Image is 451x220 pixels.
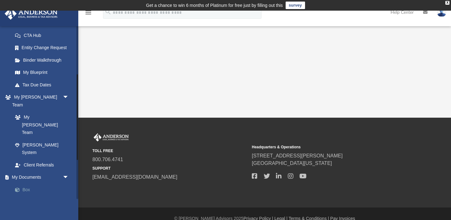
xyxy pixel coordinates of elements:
a: survey [286,2,305,9]
a: menu [85,12,92,16]
img: Anderson Advisors Platinum Portal [92,133,130,141]
a: My Documentsarrow_drop_down [4,171,78,184]
small: SUPPORT [92,166,247,171]
img: User Pic [437,8,446,17]
a: My [PERSON_NAME] Team [9,111,72,139]
a: My [PERSON_NAME] Teamarrow_drop_down [4,91,75,111]
a: Entity Change Request [9,42,78,54]
a: CTA Hub [9,29,78,42]
a: Tax Due Dates [9,79,78,91]
a: Meeting Minutes [9,196,78,208]
a: Binder Walkthrough [9,54,78,66]
div: Get a chance to win 6 months of Platinum for free just by filling out this [146,2,283,9]
a: Box [9,183,78,196]
i: menu [85,9,92,16]
a: [STREET_ADDRESS][PERSON_NAME] [252,153,343,158]
small: Headquarters & Operations [252,144,407,150]
a: My Blueprint [9,66,75,79]
small: TOLL FREE [92,148,247,154]
a: [EMAIL_ADDRESS][DOMAIN_NAME] [92,174,177,180]
a: [GEOGRAPHIC_DATA][US_STATE] [252,161,332,166]
a: Client Referrals [9,159,75,171]
i: search [105,8,111,15]
div: close [445,1,449,5]
a: [PERSON_NAME] System [9,139,75,159]
span: arrow_drop_down [63,91,75,104]
img: Anderson Advisors Platinum Portal [3,8,60,20]
a: 800.706.4741 [92,157,123,162]
span: arrow_drop_down [63,171,75,184]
